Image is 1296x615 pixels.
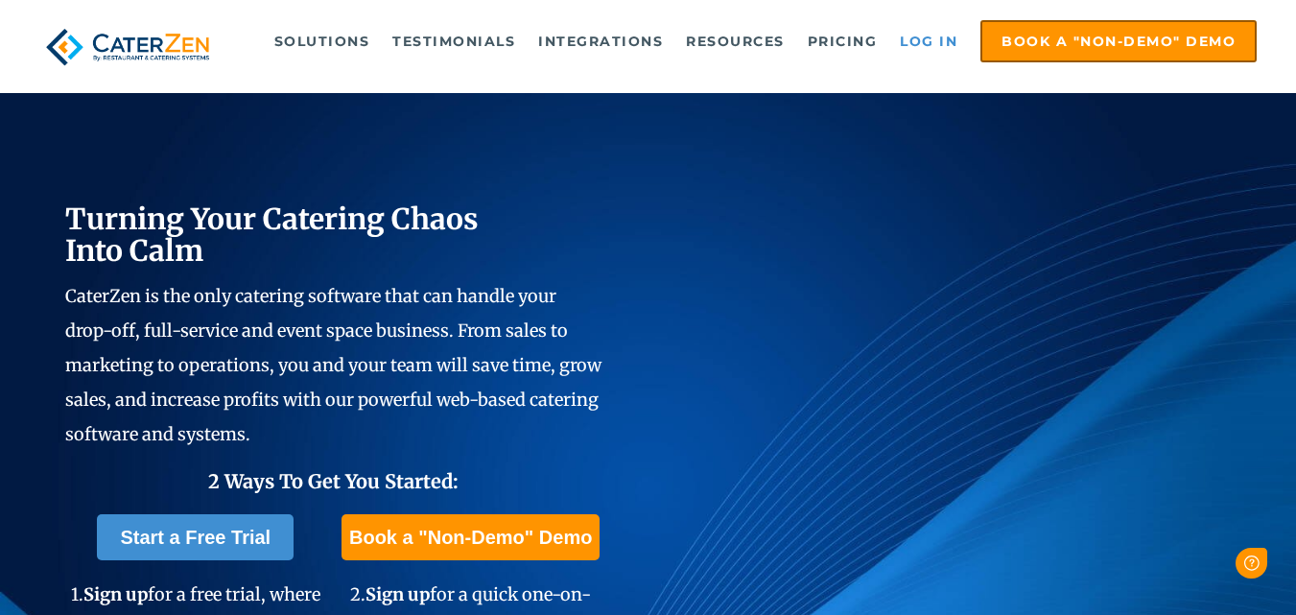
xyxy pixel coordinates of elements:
[65,285,601,445] span: CaterZen is the only catering software that can handle your drop-off, full-service and event spac...
[83,583,148,605] span: Sign up
[383,22,525,60] a: Testimonials
[208,469,459,493] span: 2 Ways To Get You Started:
[890,22,967,60] a: Log in
[97,514,294,560] a: Start a Free Trial
[676,22,794,60] a: Resources
[980,20,1257,62] a: Book a "Non-Demo" Demo
[65,201,479,269] span: Turning Your Catering Chaos Into Calm
[265,22,380,60] a: Solutions
[798,22,887,60] a: Pricing
[247,20,1258,62] div: Navigation Menu
[365,583,430,605] span: Sign up
[39,20,217,74] img: caterzen
[1125,540,1275,594] iframe: Help widget launcher
[342,514,600,560] a: Book a "Non-Demo" Demo
[529,22,672,60] a: Integrations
